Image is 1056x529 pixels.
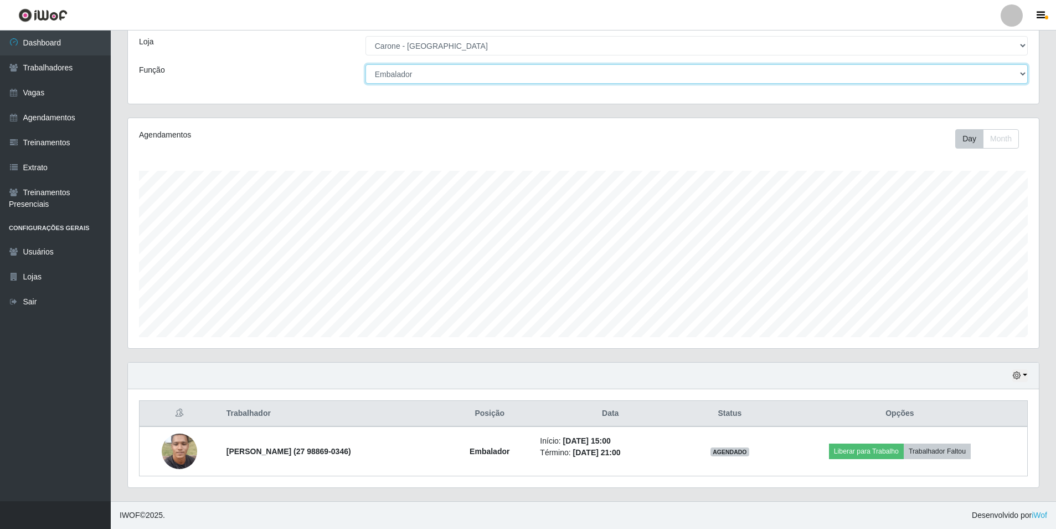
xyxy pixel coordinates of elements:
[955,129,983,149] button: Day
[1032,511,1047,520] a: iWof
[446,401,533,427] th: Posição
[829,444,904,459] button: Liberar para Trabalho
[139,36,153,48] label: Loja
[220,401,446,427] th: Trabalhador
[972,510,1047,521] span: Desenvolvido por
[139,129,499,141] div: Agendamentos
[983,129,1019,149] button: Month
[772,401,1028,427] th: Opções
[710,447,749,456] span: AGENDADO
[120,511,140,520] span: IWOF
[955,129,1028,149] div: Toolbar with button groups
[540,447,681,459] li: Término:
[573,448,620,457] time: [DATE] 21:00
[955,129,1019,149] div: First group
[470,447,509,456] strong: Embalador
[540,435,681,447] li: Início:
[120,510,165,521] span: © 2025 .
[139,64,165,76] label: Função
[226,447,351,456] strong: [PERSON_NAME] (27 98869-0346)
[687,401,772,427] th: Status
[162,420,197,483] img: 1758729562518.jpeg
[533,401,687,427] th: Data
[904,444,971,459] button: Trabalhador Faltou
[18,8,68,22] img: CoreUI Logo
[563,436,611,445] time: [DATE] 15:00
